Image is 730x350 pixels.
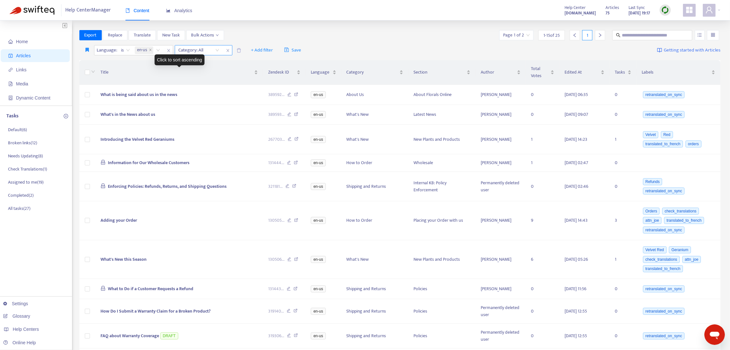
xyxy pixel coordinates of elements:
span: What's New this Season [100,256,147,263]
td: New Plants and Products [408,240,476,279]
th: Labels [637,60,720,85]
span: Introducing the Velvet Red Geraniums [100,136,174,143]
span: Links [16,67,27,72]
td: Policies [408,279,476,299]
span: Articles [16,53,31,58]
span: search [616,33,621,37]
img: Swifteq [10,6,54,15]
span: [DATE] 14:43 [565,217,588,224]
span: check_translations [662,208,699,215]
td: 0 [526,105,559,125]
span: Content [125,8,149,13]
span: right [598,33,602,37]
span: user [705,6,713,14]
span: Language : [94,45,118,55]
td: 1 [526,125,559,154]
span: file-image [8,82,13,86]
span: How Do I Submit a Warranty Claim for a Broken Product? [100,307,211,315]
span: is [121,45,130,55]
th: Author [476,60,526,85]
a: [DOMAIN_NAME] [565,9,596,17]
td: Shipping and Returns [341,172,409,201]
p: Check Translations ( 1 ) [8,166,47,172]
span: Help Center [565,4,586,11]
span: delete [237,48,241,53]
p: Broken links ( 12 ) [8,139,37,146]
span: 389593 ... [268,111,285,118]
span: en-us [311,136,325,143]
td: 0 [526,279,559,299]
span: 321181 ... [268,183,283,190]
span: lock [100,183,106,188]
span: [DATE] 11:56 [565,285,586,292]
span: Bulk Actions [191,32,219,39]
td: New Plants and Products [408,125,476,154]
td: 9 [526,201,559,240]
span: en-us [311,308,325,315]
span: home [8,39,13,44]
span: [DATE] 09:07 [565,111,588,118]
span: area-chart [166,8,171,13]
span: Labels [642,69,710,76]
th: Edited At [559,60,610,85]
span: save [284,47,289,52]
span: en-us [135,46,153,54]
td: 0 [526,299,559,324]
td: 0 [526,172,559,201]
img: image-link [657,48,662,53]
td: Policies [408,324,476,348]
p: Tasks [6,112,19,120]
th: Language [306,60,341,85]
th: Zendesk ID [263,60,306,85]
td: What's New [341,240,409,279]
td: [PERSON_NAME] [476,240,526,279]
td: [PERSON_NAME] [476,85,526,105]
span: Tasks [615,69,626,76]
a: Getting started with Articles [657,45,720,55]
span: translated_to_french [643,265,683,272]
td: Wholesale [408,154,476,172]
td: Placing your Order with us [408,201,476,240]
span: Dynamic Content [16,95,50,100]
span: retranslated_on_sync [643,227,685,234]
span: Home [16,39,28,44]
button: Export [79,30,102,40]
span: Title [100,69,253,76]
th: Section [408,60,476,85]
span: [DATE] 06:35 [565,91,588,98]
td: Shipping and Returns [341,324,409,348]
span: 130506 ... [268,256,285,263]
th: Total Votes [526,60,559,85]
span: [DATE] 14:23 [565,136,587,143]
td: [PERSON_NAME] [476,125,526,154]
p: Assigned to me ( 19 ) [8,179,44,186]
span: Articles [606,4,619,11]
td: 6 [526,240,559,279]
span: Last Sync [629,4,645,11]
span: Language [311,69,331,76]
td: About Florals Online [408,85,476,105]
span: container [8,96,13,100]
span: Edited At [565,69,599,76]
strong: [DOMAIN_NAME] [565,10,596,17]
span: en-us [311,111,325,118]
button: Bulk Actionsdown [186,30,224,40]
td: How to Order [341,201,409,240]
span: en-us [311,332,325,339]
a: Glossary [3,314,30,319]
span: FAQ about Warranty Coverage [100,332,159,339]
td: What's New [341,105,409,125]
td: Permanently deleted user [476,324,526,348]
button: saveSave [279,45,306,55]
span: Velvet Red [643,246,667,253]
td: 0 [610,85,637,105]
span: lock [100,160,106,165]
p: Needs Updating ( 8 ) [8,153,43,159]
td: Permanently deleted user [476,172,526,201]
span: What to Do if a Customer Requests a Refund [108,285,193,292]
span: appstore [686,6,693,14]
span: DRAFT [160,332,178,339]
span: en-us [311,91,325,98]
td: 0 [526,85,559,105]
span: left [573,33,577,37]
